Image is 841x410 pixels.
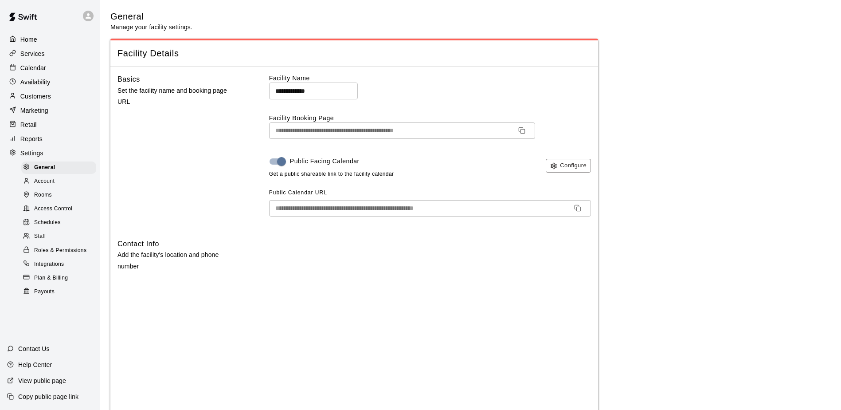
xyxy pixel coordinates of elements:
a: Marketing [7,104,93,117]
span: Public Facing Calendar [290,157,360,166]
p: View public page [18,376,66,385]
p: Calendar [20,63,46,72]
p: Help Center [18,360,52,369]
a: Plan & Billing [21,271,100,285]
a: Account [21,174,100,188]
p: Set the facility name and booking page URL [117,85,241,107]
p: Availability [20,78,51,87]
span: Public Calendar URL [269,189,327,196]
div: Plan & Billing [21,272,96,284]
p: Marketing [20,106,48,115]
a: Roles & Permissions [21,244,100,257]
div: General [21,162,96,174]
a: Payouts [21,285,100,299]
a: Schedules [21,216,100,230]
div: Payouts [21,286,96,298]
label: Facility Name [269,74,591,83]
a: Calendar [7,61,93,75]
a: Services [7,47,93,60]
button: Configure [546,159,591,173]
h6: Basics [117,74,140,85]
div: Rooms [21,189,96,201]
span: Plan & Billing [34,274,68,283]
span: Integrations [34,260,64,269]
span: General [34,163,55,172]
a: Integrations [21,257,100,271]
div: Schedules [21,217,96,229]
span: Roles & Permissions [34,246,86,255]
p: Copy public page link [18,392,78,401]
p: Services [20,49,45,58]
span: Payouts [34,288,55,296]
a: Home [7,33,93,46]
p: Contact Us [18,344,50,353]
div: Integrations [21,258,96,271]
span: Schedules [34,218,61,227]
a: Retail [7,118,93,131]
p: Customers [20,92,51,101]
div: Roles & Permissions [21,244,96,257]
p: Settings [20,149,43,158]
a: Availability [7,75,93,89]
a: Staff [21,230,100,244]
p: Home [20,35,37,44]
span: Facility Details [117,47,591,59]
span: Get a public shareable link to the facility calendar [269,170,394,179]
span: Rooms [34,191,52,200]
span: Account [34,177,55,186]
h6: Contact Info [117,238,159,250]
p: Manage your facility settings. [110,23,192,32]
a: General [21,161,100,174]
a: Customers [7,90,93,103]
button: Copy URL [515,123,529,138]
h5: General [110,11,192,23]
div: Account [21,175,96,188]
p: Retail [20,120,37,129]
a: Access Control [21,202,100,216]
button: Copy URL [571,201,585,215]
a: Settings [7,146,93,160]
a: Reports [7,132,93,146]
label: Facility Booking Page [269,114,591,122]
div: Staff [21,230,96,243]
div: Access Control [21,203,96,215]
a: Rooms [21,189,100,202]
span: Access Control [34,205,72,213]
span: Staff [34,232,46,241]
p: Add the facility's location and phone number [117,249,241,272]
p: Reports [20,134,43,143]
